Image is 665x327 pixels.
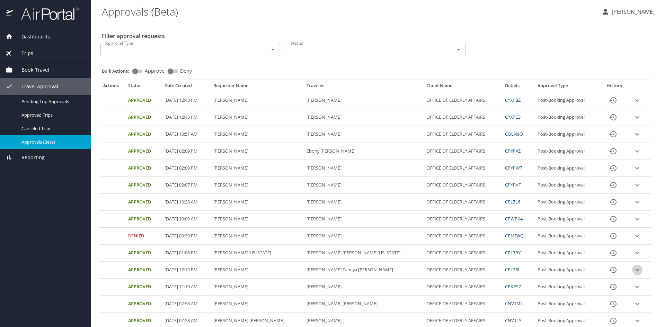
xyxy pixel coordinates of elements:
[21,98,82,105] span: Pending Trip Approvals
[505,182,521,188] a: CPYPVF
[180,69,192,73] span: Deny
[505,165,522,171] a: CPYPW7
[632,180,642,190] button: expand row
[535,160,600,177] td: Post-Booking Approval
[605,143,621,160] button: History
[632,231,642,241] button: expand row
[125,194,162,211] td: Approved
[505,317,521,324] a: CNV1LY
[125,177,162,194] td: Approved
[424,211,503,228] td: OFFICE OF ELDERLY AFFAIRS
[162,177,211,194] td: [DATE] 02:07 PM
[211,245,304,262] td: [PERSON_NAME][US_STATE]
[605,177,621,193] button: History
[162,262,211,279] td: [DATE] 12:13 PM
[125,279,162,296] td: Approved
[535,228,600,245] td: Post-Booking Approval
[162,143,211,160] td: [DATE] 02:09 PM
[304,92,424,109] td: [PERSON_NAME]
[632,316,642,326] button: expand row
[13,33,50,40] span: Dashboards
[162,83,211,92] th: Date Created
[605,109,621,126] button: History
[162,296,211,312] td: [DATE] 07:58 AM
[424,245,503,262] td: OFFICE OF ELDERLY AFFAIRS
[211,160,304,177] td: [PERSON_NAME]
[304,83,424,92] th: Traveler
[162,126,211,143] td: [DATE] 10:51 AM
[505,249,521,256] a: CPL7RY
[21,125,82,132] span: Canceled Trips
[535,211,600,228] td: Post-Booking Approval
[211,109,304,126] td: [PERSON_NAME]
[13,83,58,90] span: Travel Approval
[162,245,211,262] td: [DATE] 01:06 PM
[632,112,642,122] button: expand row
[125,83,162,92] th: Status
[535,126,600,143] td: Post-Booking Approval
[13,49,33,57] span: Trips
[211,296,304,312] td: [PERSON_NAME]
[211,194,304,211] td: [PERSON_NAME]
[535,245,600,262] td: Post-Booking Approval
[304,279,424,296] td: [PERSON_NAME]
[424,177,503,194] td: OFFICE OF ELDERLY AFFAIRS
[125,262,162,279] td: Approved
[304,160,424,177] td: [PERSON_NAME]
[424,83,503,92] th: Client Name
[535,143,600,160] td: Post-Booking Approval
[13,154,45,161] span: Reporting
[632,248,642,258] button: expand row
[304,143,424,160] td: Ebony [PERSON_NAME]
[162,211,211,228] td: [DATE] 10:00 AM
[424,262,503,279] td: OFFICE OF ELDERLY AFFAIRS
[605,296,621,312] button: History
[600,83,629,92] th: History
[424,296,503,312] td: OFFICE OF ELDERLY AFFAIRS
[605,245,621,261] button: History
[125,109,162,126] td: Approved
[424,126,503,143] td: OFFICE OF ELDERLY AFFAIRS
[605,160,621,176] button: History
[211,177,304,194] td: [PERSON_NAME]
[211,126,304,143] td: [PERSON_NAME]
[535,177,600,194] td: Post-Booking Approval
[304,296,424,312] td: [PERSON_NAME] [PERSON_NAME]
[605,126,621,143] button: History
[424,194,503,211] td: OFFICE OF ELDERLY AFFAIRS
[632,129,642,139] button: expand row
[125,296,162,312] td: Approved
[304,262,424,279] td: [PERSON_NAME] Tamiya [PERSON_NAME]
[535,109,600,126] td: Post-Booking Approval
[424,109,503,126] td: OFFICE OF ELDERLY AFFAIRS
[125,211,162,228] td: Approved
[162,92,211,109] td: [DATE] 12:48 PM
[424,160,503,177] td: OFFICE OF ELDERLY AFFAIRS
[21,112,82,118] span: Approved Trips
[6,7,14,20] img: icon-airportal.png
[505,233,524,239] a: CPMDXQ
[100,83,125,92] th: Actions
[535,92,600,109] td: Post-Booking Approval
[304,245,424,262] td: [PERSON_NAME] [PERSON_NAME][US_STATE]
[605,228,621,244] button: History
[211,211,304,228] td: [PERSON_NAME]
[632,282,642,292] button: expand row
[505,266,521,273] a: CPL7RL
[610,8,655,16] p: [PERSON_NAME]
[145,69,165,73] span: Approve
[632,146,642,156] button: expand row
[632,197,642,207] button: expand row
[102,30,165,42] h2: Filter approval requests
[632,265,642,275] button: expand row
[304,126,424,143] td: [PERSON_NAME]
[632,299,642,309] button: expand row
[535,296,600,312] td: Post-Booking Approval
[605,194,621,210] button: History
[605,262,621,278] button: History
[162,228,211,245] td: [DATE] 03:39 PM
[304,177,424,194] td: [PERSON_NAME]
[304,211,424,228] td: [PERSON_NAME]
[535,83,600,92] th: Approval Type
[304,194,424,211] td: [PERSON_NAME]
